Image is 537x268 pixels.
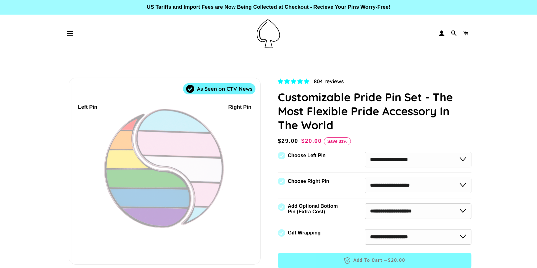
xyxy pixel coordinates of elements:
[314,78,344,84] span: 804 reviews
[278,90,471,132] h1: Customizable Pride Pin Set - The Most Flexible Pride Accessory In The World
[288,153,326,158] label: Choose Left Pin
[278,79,311,84] span: 4.83 stars
[288,203,340,215] label: Add Optional Bottom Pin (Extra Cost)
[278,137,300,145] span: $29.00
[257,19,280,48] img: Pin-Ace
[288,179,329,184] label: Choose Right Pin
[228,103,251,111] div: Right Pin
[69,78,260,264] div: 1 / 7
[288,230,320,236] label: Gift Wrapping
[287,257,462,265] span: Add to Cart —
[301,138,322,144] span: $20.00
[324,137,351,145] span: Save 31%
[388,257,406,264] span: $20.00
